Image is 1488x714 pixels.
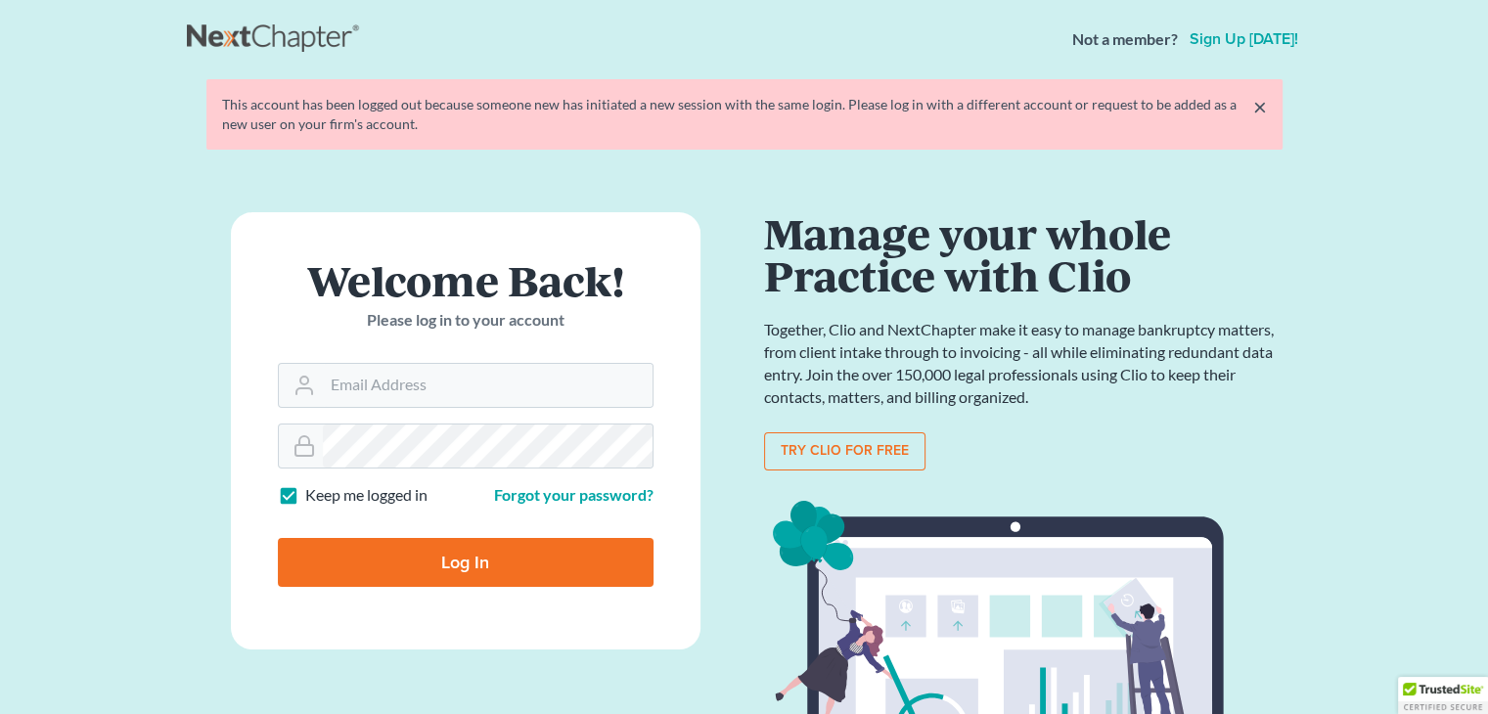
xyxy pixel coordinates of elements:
p: Please log in to your account [278,309,654,332]
h1: Welcome Back! [278,259,654,301]
input: Email Address [323,364,653,407]
h1: Manage your whole Practice with Clio [764,212,1283,295]
a: Forgot your password? [494,485,654,504]
div: This account has been logged out because someone new has initiated a new session with the same lo... [222,95,1267,134]
input: Log In [278,538,654,587]
p: Together, Clio and NextChapter make it easy to manage bankruptcy matters, from client intake thro... [764,319,1283,408]
a: Sign up [DATE]! [1186,31,1302,47]
strong: Not a member? [1072,28,1178,51]
a: × [1253,95,1267,118]
div: TrustedSite Certified [1398,677,1488,714]
a: Try clio for free [764,432,925,471]
label: Keep me logged in [305,484,428,507]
